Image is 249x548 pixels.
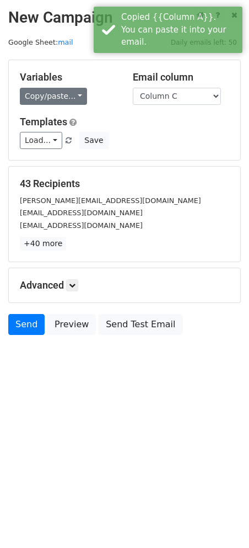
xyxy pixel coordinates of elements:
a: +40 more [20,237,66,251]
a: Preview [47,314,96,335]
a: Copy/paste... [20,88,87,105]
h5: Advanced [20,279,229,291]
button: Save [79,132,108,149]
small: [EMAIL_ADDRESS][DOMAIN_NAME] [20,221,143,230]
small: [EMAIL_ADDRESS][DOMAIN_NAME] [20,209,143,217]
div: Sohbet Aracı [194,495,249,548]
h5: Variables [20,71,116,83]
small: [PERSON_NAME][EMAIL_ADDRESS][DOMAIN_NAME] [20,196,201,205]
a: Load... [20,132,62,149]
a: mail [58,38,73,46]
a: Send [8,314,45,335]
iframe: Chat Widget [194,495,249,548]
h5: Email column [133,71,229,83]
h2: New Campaign [8,8,241,27]
small: Google Sheet: [8,38,73,46]
h5: 43 Recipients [20,178,229,190]
a: Send Test Email [99,314,182,335]
a: Templates [20,116,67,127]
div: Copied {{Column A}}. You can paste it into your email. [121,11,238,49]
